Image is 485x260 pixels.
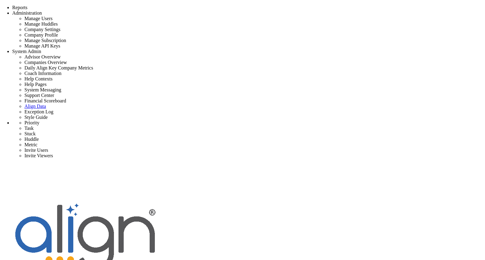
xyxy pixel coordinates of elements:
a: Align Data [24,104,46,109]
span: Daily Align Key Company Metrics [24,65,93,70]
span: Coach Information [24,71,61,76]
span: Manage Subscription [24,38,66,43]
span: Manage API Keys [24,43,60,48]
span: Companies Overview [24,60,67,65]
span: Company Profile [24,32,58,37]
span: Manage Huddles [24,21,58,27]
span: Task [24,126,34,131]
span: Manage Users [24,16,53,21]
span: Company Settings [24,27,60,32]
span: System Admin [12,49,41,54]
span: Advisor Overview [24,54,61,59]
span: Support Center [24,93,54,98]
span: Invite Users [24,148,48,153]
span: Stuck [24,131,35,136]
span: Administration [12,10,42,16]
span: Style Guide [24,115,48,120]
span: Exception Log [24,109,53,114]
span: Invite Viewers [24,153,53,158]
span: Huddle [24,137,39,142]
span: System Messaging [24,87,61,92]
span: Priority [24,120,39,125]
span: Help Contexts [24,76,53,81]
span: Reports [12,5,27,10]
span: Metric [24,142,38,147]
span: Help Pages [24,82,46,87]
span: Financial Scoreboard [24,98,66,103]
